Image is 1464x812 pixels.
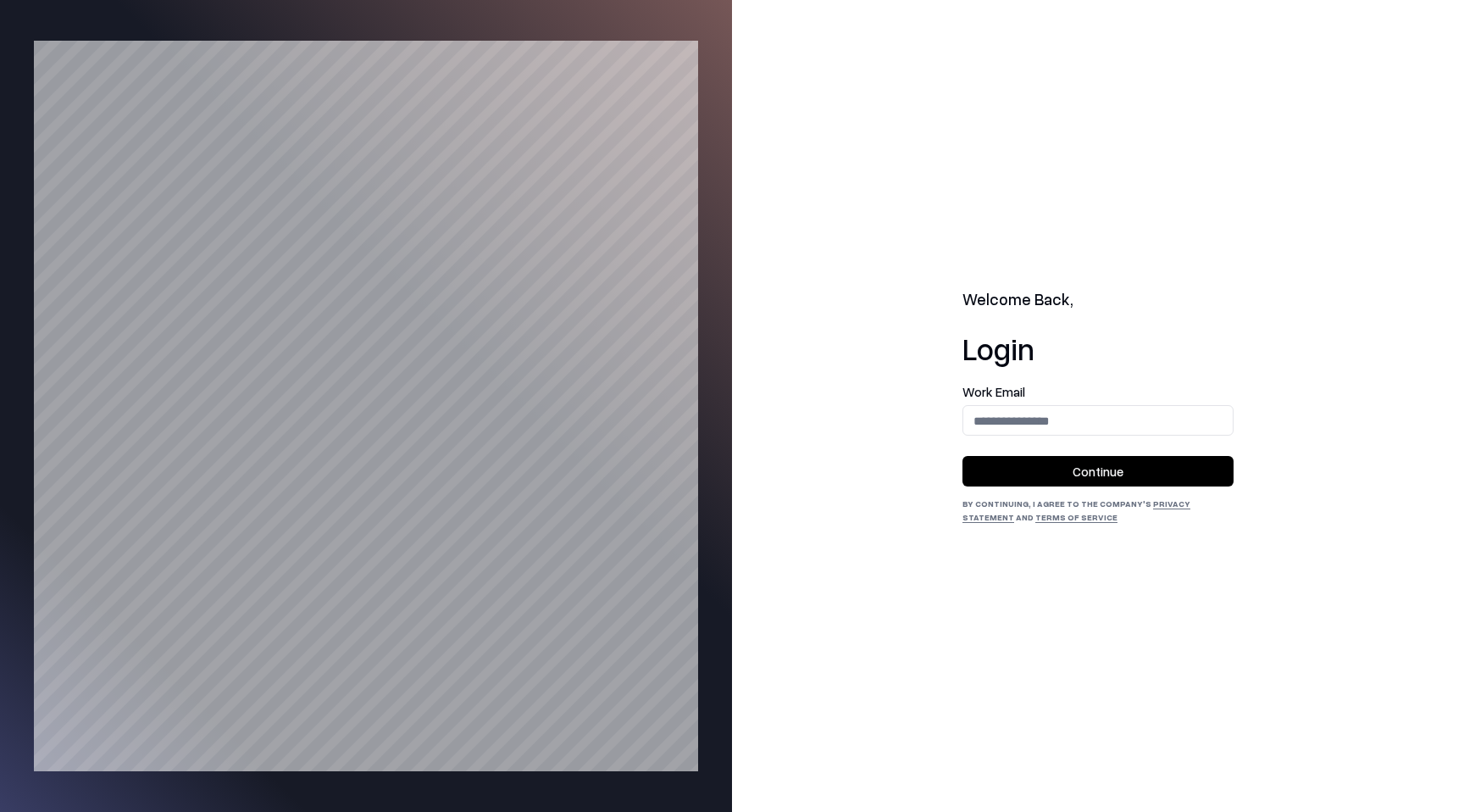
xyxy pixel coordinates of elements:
[962,497,1234,524] div: By continuing, I agree to the Company's and
[962,288,1234,312] h2: Welcome Back,
[1035,512,1117,522] a: Terms of Service
[962,331,1234,365] h1: Login
[962,456,1234,487] button: Continue
[962,386,1234,398] label: Work Email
